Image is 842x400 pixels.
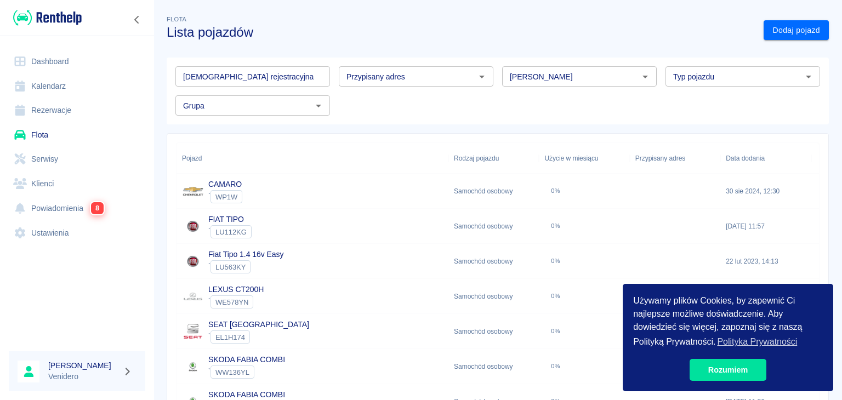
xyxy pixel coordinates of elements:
[208,330,309,344] div: `
[551,363,560,370] div: 0%
[129,13,145,27] button: Zwiń nawigację
[208,285,264,294] a: LEXUS CT200H
[551,187,560,195] div: 0%
[182,285,204,307] img: Image
[48,360,118,371] h6: [PERSON_NAME]
[182,143,202,174] div: Pojazd
[202,151,217,166] button: Sort
[9,9,82,27] a: Renthelp logo
[211,263,250,271] span: LU563KY
[211,368,254,376] span: WW136YL
[13,9,82,27] img: Renthelp logo
[9,98,145,123] a: Rezerwacje
[9,123,145,147] a: Flota
[474,69,490,84] button: Otwórz
[551,328,560,335] div: 0%
[690,359,766,381] a: dismiss cookie message
[726,143,765,174] div: Data dodania
[448,143,539,174] div: Rodzaj pojazdu
[182,180,204,202] img: Image
[635,143,685,174] div: Przypisany adres
[720,174,811,209] div: 30 sie 2024, 12:30
[623,284,833,391] div: cookieconsent
[48,371,118,382] p: Venidero
[544,143,598,174] div: Użycie w miesiącu
[630,143,720,174] div: Przypisany adres
[211,193,242,201] span: WP1W
[720,143,811,174] div: Data dodania
[448,244,539,279] div: Samochód osobowy
[638,69,653,84] button: Otwórz
[9,74,145,99] a: Kalendarz
[448,314,539,349] div: Samochód osobowy
[720,209,811,244] div: [DATE] 11:57
[182,321,204,342] img: Image
[208,215,244,224] a: FIAT TIPO
[764,20,829,41] a: Dodaj pojazd
[208,390,285,399] a: SKODA FABIA COMBI
[177,143,448,174] div: Pojazd
[9,196,145,221] a: Powiadomienia8
[454,143,499,174] div: Rodzaj pojazdu
[182,356,204,378] img: Image
[801,69,816,84] button: Otwórz
[630,279,720,314] div: Biuro-parking
[311,98,326,113] button: Otwórz
[551,293,560,300] div: 0%
[551,222,560,230] div: 0%
[167,25,755,40] h3: Lista pojazdów
[208,295,264,308] div: `
[9,49,145,74] a: Dashboard
[208,190,242,203] div: `
[448,209,539,244] div: Samochód osobowy
[211,228,251,236] span: LU112KG
[211,298,253,306] span: WE578YN
[182,250,204,272] img: Image
[715,334,799,350] a: learn more about cookies
[208,260,283,273] div: `
[167,16,186,22] span: Flota
[448,174,539,209] div: Samochód osobowy
[208,365,285,379] div: `
[539,143,629,174] div: Użycie w miesiącu
[208,355,285,364] a: SKODA FABIA COMBI
[9,221,145,245] a: Ustawienia
[9,172,145,196] a: Klienci
[9,147,145,172] a: Serwisy
[720,244,811,279] div: 22 lut 2023, 14:13
[211,333,249,341] span: EL1H174
[448,349,539,384] div: Samochód osobowy
[91,202,104,214] span: 8
[551,258,560,265] div: 0%
[448,279,539,314] div: Samochód osobowy
[720,279,811,314] div: 24 lis 2023, 16:01
[208,225,252,238] div: `
[182,215,204,237] img: Image
[208,250,283,259] a: Fiat Tipo 1.4 16v Easy
[633,294,823,350] span: Używamy plików Cookies, by zapewnić Ci najlepsze możliwe doświadczenie. Aby dowiedzieć się więcej...
[208,180,242,188] a: CAMARO
[208,320,309,329] a: SEAT [GEOGRAPHIC_DATA]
